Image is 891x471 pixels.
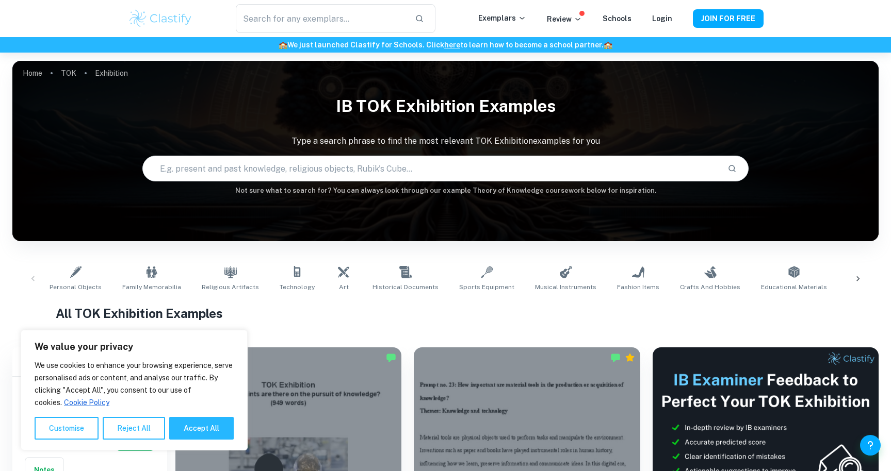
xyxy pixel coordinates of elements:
[761,282,827,292] span: Educational Materials
[339,282,349,292] span: Art
[547,13,582,25] p: Review
[103,417,165,440] button: Reject All
[12,347,167,376] h6: Filter exemplars
[2,39,889,51] h6: We just launched Clastify for Schools. Click to learn how to become a school partner.
[128,8,193,29] img: Clastify logo
[603,14,631,23] a: Schools
[35,341,234,353] p: We value your privacy
[12,135,879,147] p: Type a search phrase to find the most relevant TOK Exhibition examples for you
[23,66,42,80] a: Home
[617,282,659,292] span: Fashion Items
[169,417,234,440] button: Accept All
[372,282,439,292] span: Historical Documents
[236,4,406,33] input: Search for any exemplars...
[50,282,102,292] span: Personal Objects
[444,41,460,49] a: here
[35,417,99,440] button: Customise
[143,154,719,183] input: E.g. present and past knowledge, religious objects, Rubik's Cube...
[12,186,879,196] h6: Not sure what to search for? You can always look through our example Theory of Knowledge coursewo...
[610,352,621,363] img: Marked
[535,282,596,292] span: Musical Instruments
[280,282,315,292] span: Technology
[860,435,881,456] button: Help and Feedback
[604,41,612,49] span: 🏫
[202,282,259,292] span: Religious Artifacts
[459,282,514,292] span: Sports Equipment
[680,282,740,292] span: Crafts and Hobbies
[723,160,741,177] button: Search
[61,66,76,80] a: TOK
[652,14,672,23] a: Login
[693,9,764,28] button: JOIN FOR FREE
[35,359,234,409] p: We use cookies to enhance your browsing experience, serve personalised ads or content, and analys...
[625,352,635,363] div: Premium
[56,304,835,323] h1: All TOK Exhibition Examples
[95,68,128,79] p: Exhibition
[478,12,526,24] p: Exemplars
[122,282,181,292] span: Family Memorabilia
[21,330,248,450] div: We value your privacy
[386,352,396,363] img: Marked
[12,90,879,123] h1: IB TOK Exhibition examples
[63,398,110,407] a: Cookie Policy
[279,41,287,49] span: 🏫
